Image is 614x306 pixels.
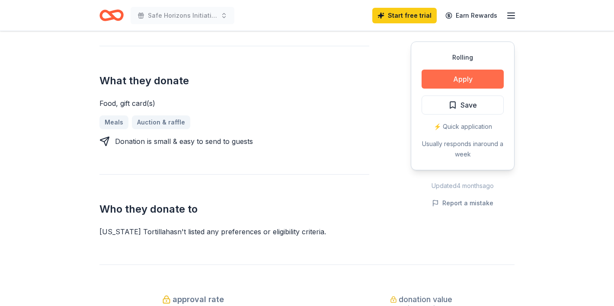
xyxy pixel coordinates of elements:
div: Rolling [422,52,504,63]
div: [US_STATE] Tortilla hasn ' t listed any preferences or eligibility criteria. [99,226,369,237]
a: Earn Rewards [440,8,502,23]
h2: What they donate [99,74,369,88]
div: Updated 4 months ago [411,181,515,191]
span: Safe Horizons Initiative Silent Auction [148,10,217,21]
a: Start free trial [372,8,437,23]
div: Donation is small & easy to send to guests [115,136,253,147]
span: Save [460,99,477,111]
h2: Who they donate to [99,202,369,216]
div: Food, gift card(s) [99,98,369,108]
div: Usually responds in around a week [422,139,504,159]
button: Report a mistake [432,198,493,208]
div: ⚡️ Quick application [422,121,504,132]
button: Safe Horizons Initiative Silent Auction [131,7,234,24]
button: Save [422,96,504,115]
button: Apply [422,70,504,89]
a: Auction & raffle [132,115,190,129]
a: Meals [99,115,128,129]
a: Home [99,5,124,25]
